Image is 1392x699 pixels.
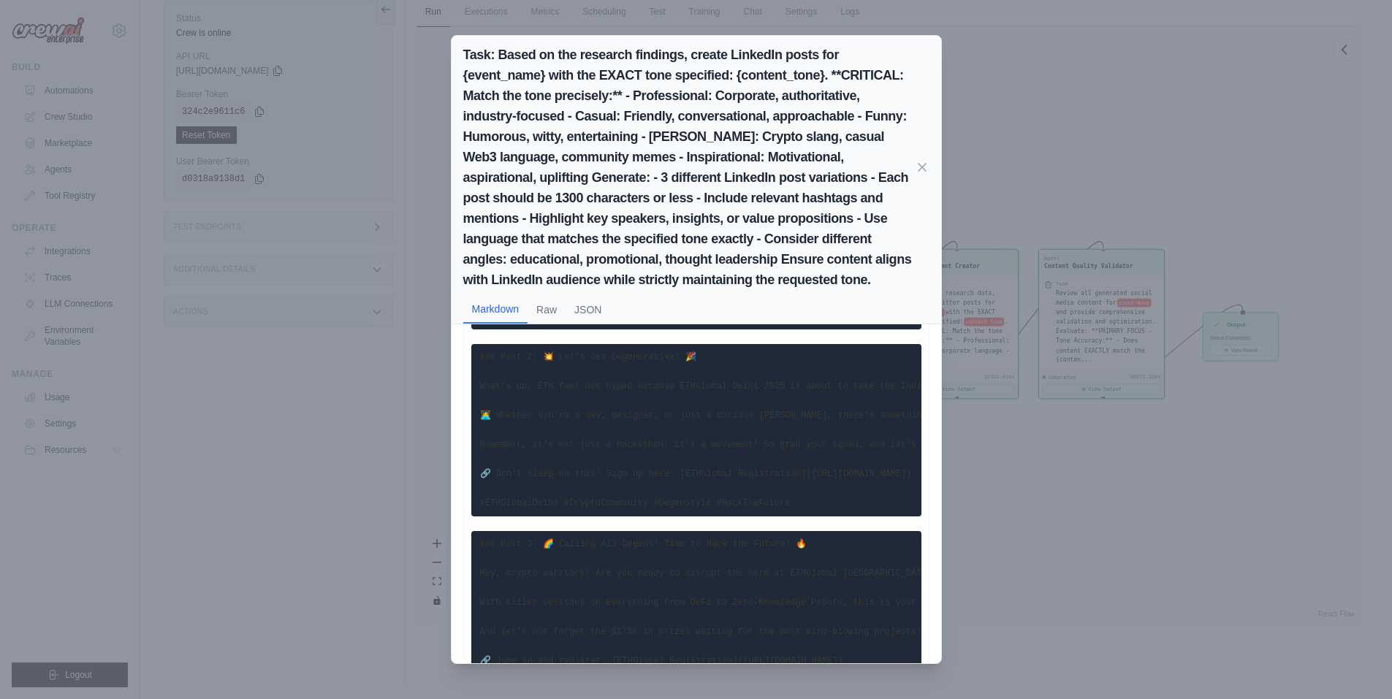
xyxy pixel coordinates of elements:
button: Raw [528,296,566,324]
button: Markdown [463,296,528,324]
iframe: Chat Widget [1319,629,1392,699]
button: JSON [566,296,610,324]
h2: Task: Based on the research findings, create LinkedIn posts for {event_name} with the EXACT tone ... [463,45,915,290]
